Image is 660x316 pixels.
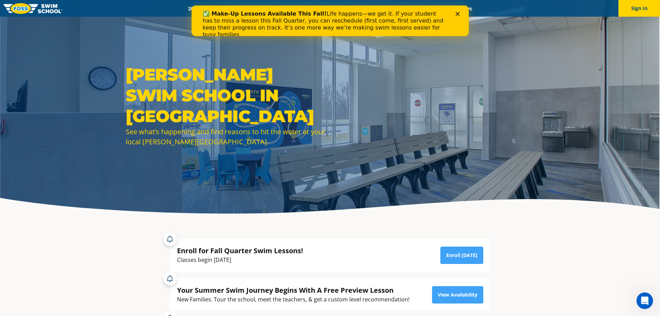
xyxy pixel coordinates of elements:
[354,5,428,12] a: Swim Like [PERSON_NAME]
[449,5,478,12] a: Careers
[182,5,226,12] a: 2025 Calendar
[126,64,327,127] h1: [PERSON_NAME] Swim School in [GEOGRAPHIC_DATA]
[226,5,255,12] a: Schools
[264,6,271,10] div: Close
[192,6,469,36] iframe: Intercom live chat banner
[11,5,255,33] div: Life happens—we get it. If your student has to miss a lesson this Fall Quarter, you can reschedul...
[11,5,135,11] b: ✅ Make-Up Lessons Available This Fall!
[126,127,327,147] div: See what’s happening and find reasons to hit the water at your local [PERSON_NAME][GEOGRAPHIC_DATA].
[3,3,63,14] img: FOSS Swim School Logo
[177,285,410,295] div: Your Summer Swim Journey Begins With A Free Preview Lesson
[427,5,449,12] a: Blog
[255,5,315,12] a: Swim Path® Program
[636,292,653,309] iframe: Intercom live chat
[177,255,303,265] div: Classes begin [DATE]
[432,286,483,304] a: View Availability
[315,5,354,12] a: About FOSS
[177,295,410,304] div: New Families: Tour the school, meet the teachers, & get a custom level recommendation!
[177,246,303,255] div: Enroll for Fall Quarter Swim Lessons!
[440,247,483,264] a: Enroll [DATE]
